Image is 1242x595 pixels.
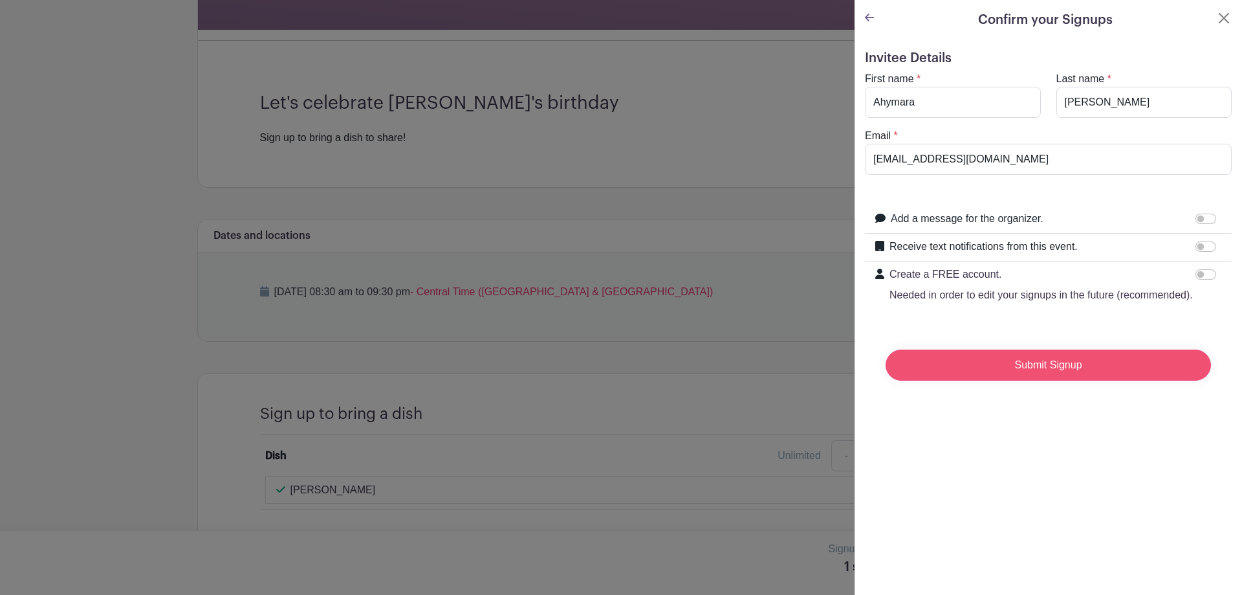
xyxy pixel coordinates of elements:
[865,71,914,87] label: First name
[1056,71,1105,87] label: Last name
[889,267,1193,282] p: Create a FREE account.
[889,287,1193,303] p: Needed in order to edit your signups in the future (recommended).
[886,350,1211,381] input: Submit Signup
[1216,10,1232,26] button: Close
[889,239,1078,254] label: Receive text notifications from this event.
[978,10,1113,30] h5: Confirm your Signups
[865,128,891,144] label: Email
[891,211,1043,227] label: Add a message for the organizer.
[865,51,1232,66] h5: Invitee Details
